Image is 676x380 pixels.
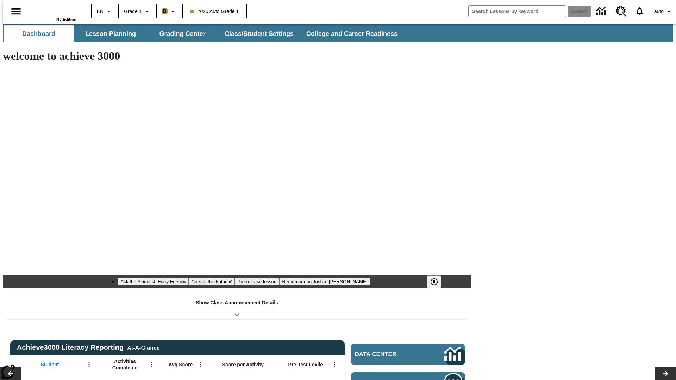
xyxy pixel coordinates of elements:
[6,295,468,319] div: Show Class Announcement Details
[222,361,264,368] span: Score per Activity
[146,359,157,370] button: Open Menu
[427,275,448,288] div: Pause
[288,361,323,368] span: Pre-Test Lexile
[17,343,160,351] span: Achieve3000 Literacy Reporting
[97,8,104,15] span: EN
[102,358,148,371] span: Activities Completed
[31,3,76,17] a: Home
[163,7,167,15] span: B
[121,5,154,18] button: Grade: Grade 1, Select a grade
[355,351,421,358] span: Data Center
[219,25,299,42] button: Class/Student Settings
[3,24,673,42] div: SubNavbar
[652,8,664,15] span: Tauto
[4,25,74,42] button: Dashboard
[84,359,94,370] button: Open Menu
[649,5,676,18] button: Profile/Settings
[469,6,566,17] input: search field
[190,8,239,15] span: 2025 Auto Grade 1
[612,2,631,21] a: Resource Center, Will open in new tab
[56,17,76,21] span: NJ Edition
[329,359,340,370] button: Open Menu
[3,25,404,42] div: SubNavbar
[189,278,235,285] button: Slide 2 Cars of the Future?
[196,299,278,306] p: Show Class Announcement Details
[118,278,188,285] button: Slide 1 Ask the Scientist: Furry Friends
[147,25,218,42] button: Grading Center
[40,361,59,368] span: Student
[592,2,612,21] a: Data Center
[351,344,465,365] a: Data Center
[75,25,146,42] button: Lesson Planning
[195,359,206,370] button: Open Menu
[168,361,193,368] span: Avg Score
[279,278,370,285] button: Slide 4 Remembering Justice O'Connor
[427,275,441,288] button: Pause
[94,5,116,18] button: Language: EN, Select a language
[3,50,471,63] h1: welcome to achieve 3000
[159,5,180,18] button: Boost Class color is light brown. Change class color
[127,343,159,351] div: At-A-Glance
[234,278,279,285] button: Slide 3 Pre-release lesson
[631,2,649,20] a: Notifications
[124,8,142,15] span: Grade 1
[655,367,676,380] button: Lesson carousel, Next
[31,2,76,21] div: Home
[301,25,403,42] button: College and Career Readiness
[6,1,26,22] button: Open side menu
